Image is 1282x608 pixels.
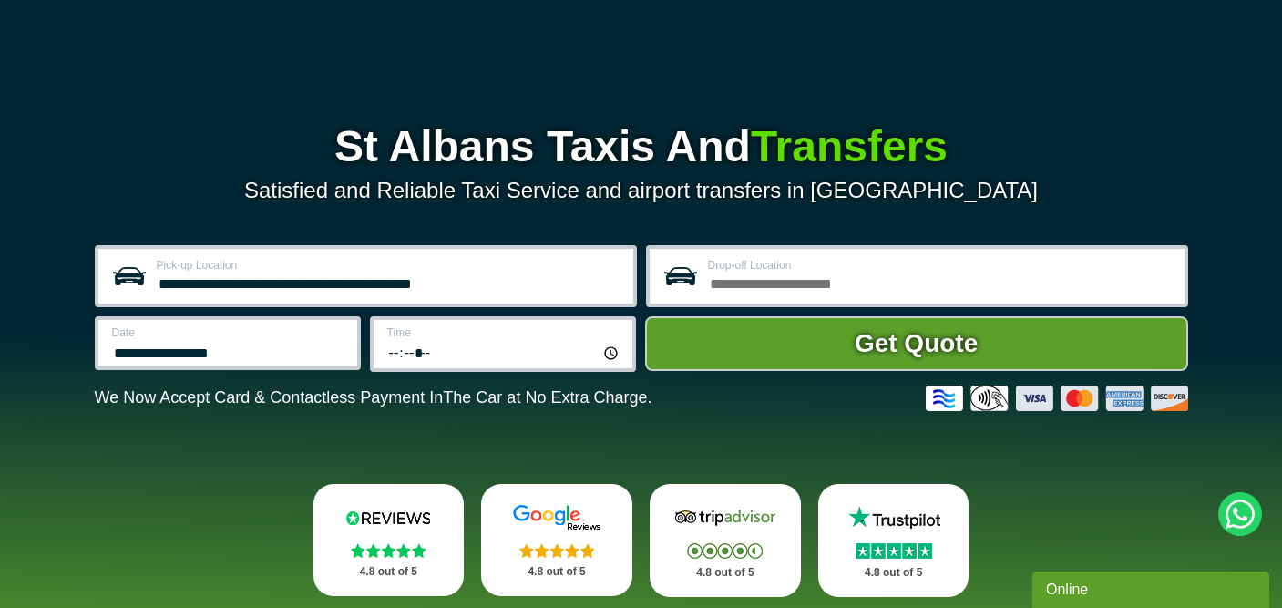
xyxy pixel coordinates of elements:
p: 4.8 out of 5 [333,561,445,583]
a: Trustpilot Stars 4.8 out of 5 [818,484,969,597]
a: Google Stars 4.8 out of 5 [481,484,632,596]
p: Satisfied and Reliable Taxi Service and airport transfers in [GEOGRAPHIC_DATA] [95,178,1188,203]
p: We Now Accept Card & Contactless Payment In [95,388,652,407]
img: Reviews.io [333,504,443,531]
label: Drop-off Location [708,260,1174,271]
span: Transfers [751,122,948,170]
img: Stars [687,543,763,559]
button: Get Quote [645,316,1188,371]
a: Tripadvisor Stars 4.8 out of 5 [650,484,801,597]
p: 4.8 out of 5 [670,562,781,584]
img: Tripadvisor [671,504,780,531]
label: Date [112,327,346,338]
span: The Car at No Extra Charge. [443,388,651,407]
img: Stars [519,543,595,558]
img: Stars [351,543,426,558]
p: 4.8 out of 5 [501,561,612,583]
p: 4.8 out of 5 [838,562,949,584]
label: Time [387,327,621,338]
h1: St Albans Taxis And [95,125,1188,169]
iframe: chat widget [1032,568,1273,608]
img: Google [502,504,611,531]
img: Stars [856,543,932,559]
a: Reviews.io Stars 4.8 out of 5 [313,484,465,596]
img: Trustpilot [839,504,949,531]
label: Pick-up Location [157,260,622,271]
img: Credit And Debit Cards [926,386,1188,411]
